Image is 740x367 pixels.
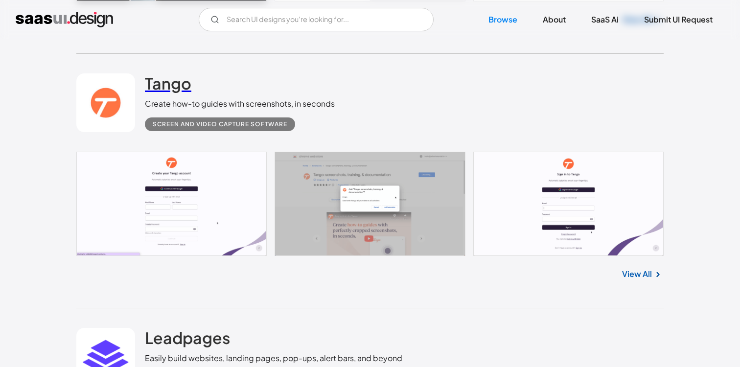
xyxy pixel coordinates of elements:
[477,9,529,30] a: Browse
[145,328,230,347] h2: Leadpages
[145,328,230,352] a: Leadpages
[199,8,434,31] form: Email Form
[145,98,335,110] div: Create how-to guides with screenshots, in seconds
[579,9,630,30] a: SaaS Ai
[531,9,578,30] a: About
[632,9,724,30] a: Submit UI Request
[16,12,113,27] a: home
[199,8,434,31] input: Search UI designs you're looking for...
[153,118,287,130] div: Screen and Video Capture Software
[145,352,402,364] div: Easily build websites, landing pages, pop-ups, alert bars, and beyond
[145,73,191,93] h2: Tango
[145,73,191,98] a: Tango
[622,268,652,280] a: View All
